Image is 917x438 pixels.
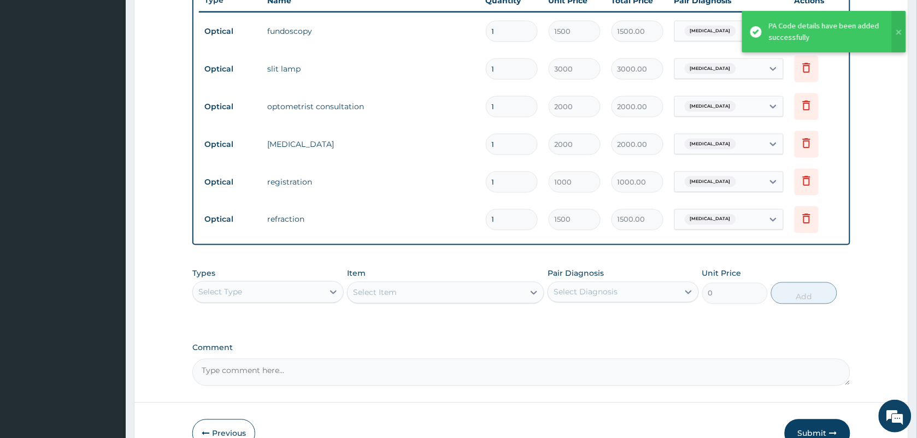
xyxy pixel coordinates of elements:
td: [MEDICAL_DATA] [262,133,480,155]
td: Optical [199,59,262,79]
label: Comment [192,344,850,353]
div: Minimize live chat window [179,5,205,32]
td: Optical [199,172,262,192]
span: We're online! [63,138,151,248]
label: Unit Price [702,268,742,279]
button: Add [771,282,837,304]
td: Optical [199,210,262,230]
td: fundoscopy [262,20,480,42]
label: Types [192,269,215,279]
td: slit lamp [262,58,480,80]
div: Chat with us now [57,61,184,75]
img: d_794563401_company_1708531726252_794563401 [20,55,44,82]
label: Item [347,268,366,279]
textarea: Type your message and hit 'Enter' [5,298,208,336]
div: Select Type [198,287,242,298]
div: PA Code details have been added successfully [769,20,881,43]
td: refraction [262,209,480,230]
span: [MEDICAL_DATA] [685,176,736,187]
label: Pair Diagnosis [548,268,604,279]
td: Optical [199,134,262,155]
td: Optical [199,21,262,42]
div: Select Diagnosis [554,287,618,298]
span: [MEDICAL_DATA] [685,63,736,74]
span: [MEDICAL_DATA] [685,139,736,150]
span: [MEDICAL_DATA] [685,101,736,112]
span: [MEDICAL_DATA] [685,214,736,225]
td: optometrist consultation [262,96,480,117]
td: Optical [199,97,262,117]
span: [MEDICAL_DATA] [685,26,736,37]
td: registration [262,171,480,193]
